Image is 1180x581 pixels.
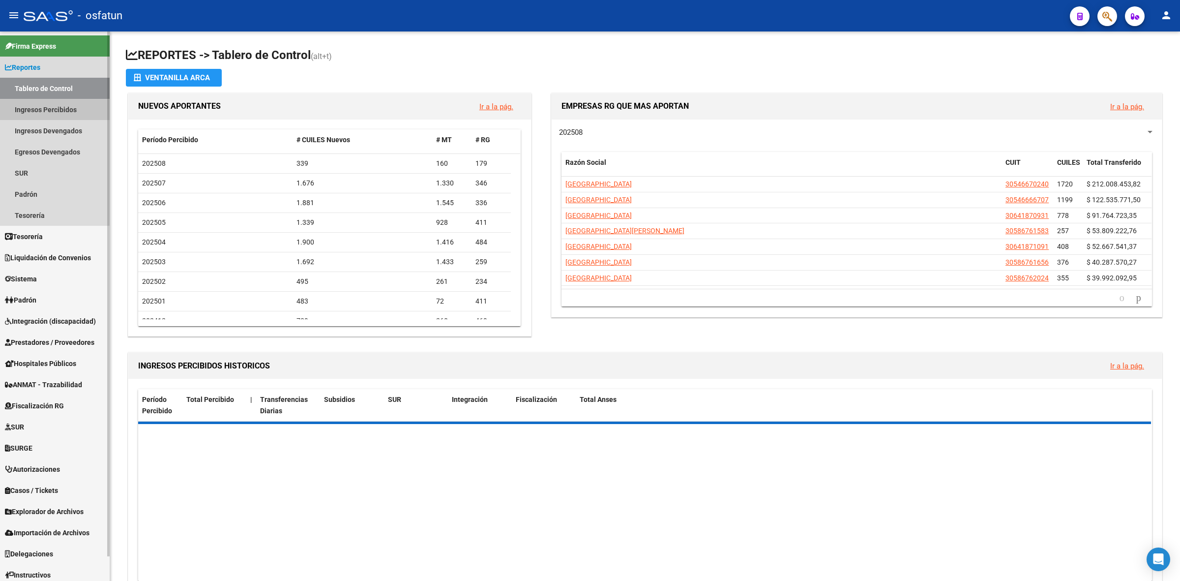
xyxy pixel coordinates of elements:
div: 261 [436,276,468,287]
span: Razón Social [565,158,606,166]
button: Ir a la pág. [472,97,521,116]
span: Tesorería [5,231,43,242]
span: CUIT [1005,158,1021,166]
datatable-header-cell: Razón Social [561,152,1002,184]
span: Total Transferido [1087,158,1141,166]
div: 234 [475,276,507,287]
span: # CUILES Nuevos [296,136,350,144]
span: 202501 [142,297,166,305]
span: SUR [5,422,24,432]
div: 1.433 [436,256,468,268]
span: 257 [1057,227,1069,235]
span: 30586761583 [1005,227,1049,235]
div: 179 [475,158,507,169]
span: 30586761656 [1005,258,1049,266]
span: $ 212.008.453,82 [1087,180,1141,188]
span: 30641870931 [1005,212,1049,219]
span: NUEVOS APORTANTES [138,101,221,111]
span: 202508 [142,159,166,167]
span: Período Percibido [142,136,198,144]
button: Ir a la pág. [1102,357,1152,375]
span: 1720 [1057,180,1073,188]
datatable-header-cell: CUIT [1002,152,1053,184]
span: Fiscalización RG [5,400,64,411]
div: 928 [436,217,468,228]
datatable-header-cell: Transferencias Diarias [256,389,320,422]
div: 1.881 [296,197,428,209]
div: 346 [475,178,507,189]
div: 1.416 [436,237,468,248]
div: 729 [296,315,428,327]
datatable-header-cell: SUR [384,389,448,422]
span: Total Anses [580,396,617,403]
span: Integración [452,396,488,403]
span: Padrón [5,295,36,306]
datatable-header-cell: # MT [432,129,472,151]
span: [GEOGRAPHIC_DATA] [565,196,632,204]
datatable-header-cell: # RG [472,129,511,151]
span: 376 [1057,258,1069,266]
datatable-header-cell: # CUILES Nuevos [293,129,432,151]
span: SURGE [5,443,32,454]
span: 30641871091 [1005,243,1049,250]
span: (alt+t) [311,52,332,61]
span: [GEOGRAPHIC_DATA] [565,243,632,250]
span: EMPRESAS RG QUE MAS APORTAN [561,101,689,111]
div: 411 [475,217,507,228]
a: Ir a la pág. [479,102,513,111]
span: [GEOGRAPHIC_DATA] [565,274,632,282]
datatable-header-cell: Total Transferido [1083,152,1151,184]
span: Sistema [5,274,37,284]
datatable-header-cell: Integración [448,389,512,422]
div: 160 [436,158,468,169]
div: 495 [296,276,428,287]
datatable-header-cell: | [246,389,256,422]
div: 1.900 [296,237,428,248]
div: 1.339 [296,217,428,228]
div: 259 [475,256,507,268]
span: 1199 [1057,196,1073,204]
span: INGRESOS PERCIBIDOS HISTORICOS [138,361,270,370]
span: 202412 [142,317,166,325]
span: Instructivos [5,570,51,581]
span: 408 [1057,243,1069,250]
span: [GEOGRAPHIC_DATA] [565,258,632,266]
span: Delegaciones [5,549,53,559]
span: Subsidios [324,396,355,403]
div: 1.545 [436,197,468,209]
div: Ventanilla ARCA [134,69,214,87]
a: go to next page [1132,293,1146,304]
span: Período Percibido [142,396,172,415]
span: $ 39.992.092,95 [1087,274,1137,282]
span: # MT [436,136,452,144]
div: 260 [436,315,468,327]
datatable-header-cell: Fiscalización [512,389,576,422]
span: $ 40.287.570,27 [1087,258,1137,266]
span: [GEOGRAPHIC_DATA][PERSON_NAME] [565,227,684,235]
span: 30546666707 [1005,196,1049,204]
a: Ir a la pág. [1110,102,1144,111]
span: 30586762024 [1005,274,1049,282]
span: $ 53.809.222,76 [1087,227,1137,235]
mat-icon: person [1160,9,1172,21]
mat-icon: menu [8,9,20,21]
span: Explorador de Archivos [5,506,84,517]
span: 202505 [142,218,166,226]
span: 202506 [142,199,166,207]
span: $ 52.667.541,37 [1087,243,1137,250]
span: - osfatun [78,5,122,27]
div: 1.330 [436,178,468,189]
span: CUILES [1057,158,1080,166]
span: Autorizaciones [5,464,60,475]
span: | [250,396,252,403]
datatable-header-cell: Total Anses [576,389,1142,422]
span: 202504 [142,238,166,246]
span: Total Percibido [186,396,234,403]
div: 484 [475,237,507,248]
span: Fiscalización [516,396,557,403]
div: 1.676 [296,178,428,189]
span: Liquidación de Convenios [5,252,91,263]
span: # RG [475,136,490,144]
span: Firma Express [5,41,56,52]
span: 778 [1057,212,1069,219]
